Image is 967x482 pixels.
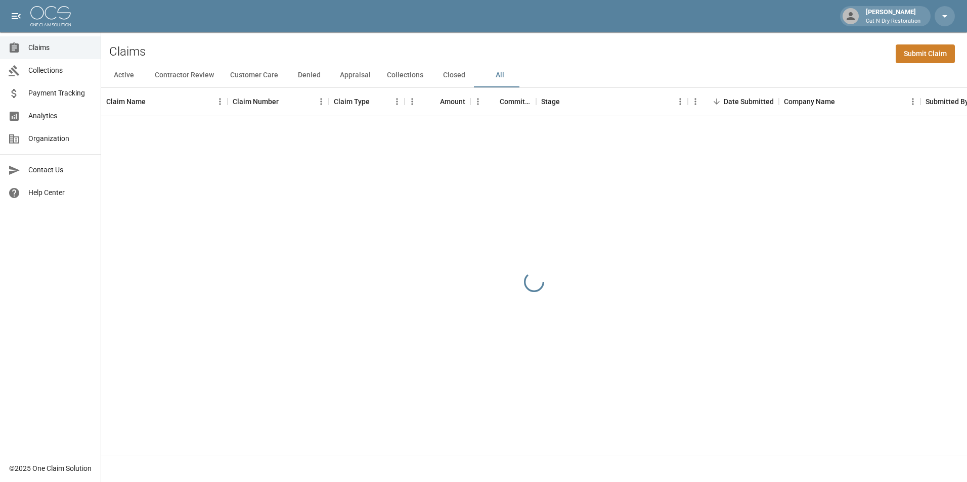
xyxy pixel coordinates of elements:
button: Collections [379,63,431,87]
button: Menu [688,94,703,109]
span: Claims [28,42,93,53]
button: open drawer [6,6,26,26]
button: All [477,63,522,87]
button: Menu [212,94,228,109]
button: Menu [314,94,329,109]
div: Claim Type [329,87,405,116]
button: Menu [389,94,405,109]
img: ocs-logo-white-transparent.png [30,6,71,26]
button: Closed [431,63,477,87]
button: Menu [673,94,688,109]
button: Denied [286,63,332,87]
div: [PERSON_NAME] [862,7,925,25]
p: Cut N Dry Restoration [866,17,920,26]
h2: Claims [109,44,146,59]
div: Company Name [784,87,835,116]
div: Date Submitted [724,87,774,116]
button: Menu [905,94,920,109]
div: Amount [405,87,470,116]
div: Claim Name [106,87,146,116]
button: Sort [426,94,440,109]
span: Organization [28,133,93,144]
div: Claim Name [101,87,228,116]
button: Customer Care [222,63,286,87]
div: Stage [536,87,688,116]
div: Committed Amount [500,87,531,116]
div: Amount [440,87,465,116]
button: Active [101,63,147,87]
div: Claim Number [228,87,329,116]
button: Menu [405,94,420,109]
div: Claim Number [233,87,279,116]
div: dynamic tabs [101,63,967,87]
button: Sort [560,94,574,109]
div: Company Name [779,87,920,116]
button: Sort [486,94,500,109]
span: Payment Tracking [28,88,93,99]
button: Sort [370,94,384,109]
button: Sort [835,94,849,109]
div: Claim Type [334,87,370,116]
div: Committed Amount [470,87,536,116]
button: Sort [279,94,293,109]
span: Help Center [28,187,93,198]
div: Stage [541,87,560,116]
div: © 2025 One Claim Solution [9,463,92,473]
button: Sort [710,94,724,109]
a: Submit Claim [896,44,955,63]
button: Contractor Review [147,63,222,87]
button: Sort [146,94,160,109]
div: Date Submitted [688,87,779,116]
button: Appraisal [332,63,379,87]
span: Collections [28,65,93,76]
span: Contact Us [28,165,93,175]
span: Analytics [28,111,93,121]
button: Menu [470,94,486,109]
